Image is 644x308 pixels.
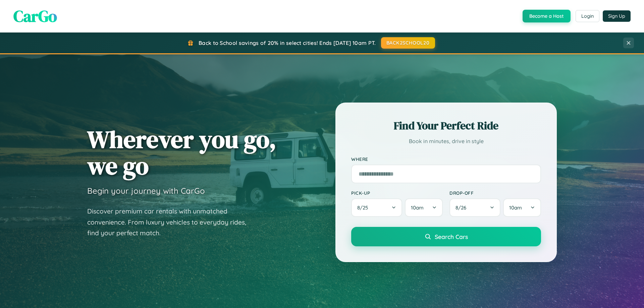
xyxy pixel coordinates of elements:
h2: Find Your Perfect Ride [351,118,541,133]
button: 8/25 [351,198,402,217]
button: BACK2SCHOOL20 [381,37,435,49]
span: 8 / 25 [357,204,371,211]
button: Login [576,10,599,22]
h3: Begin your journey with CarGo [87,186,205,196]
button: 10am [405,198,443,217]
p: Book in minutes, drive in style [351,136,541,146]
span: Back to School savings of 20% in select cities! Ends [DATE] 10am PT. [199,40,376,46]
span: Search Cars [435,233,468,240]
label: Drop-off [449,190,541,196]
span: 10am [509,204,522,211]
button: Become a Host [523,10,571,22]
h1: Wherever you go, we go [87,126,276,179]
span: CarGo [13,5,57,27]
label: Pick-up [351,190,443,196]
button: Search Cars [351,227,541,246]
span: 10am [411,204,424,211]
button: Sign Up [603,10,631,22]
button: 8/26 [449,198,500,217]
button: 10am [503,198,541,217]
p: Discover premium car rentals with unmatched convenience. From luxury vehicles to everyday rides, ... [87,206,255,239]
label: Where [351,156,541,162]
span: 8 / 26 [455,204,470,211]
